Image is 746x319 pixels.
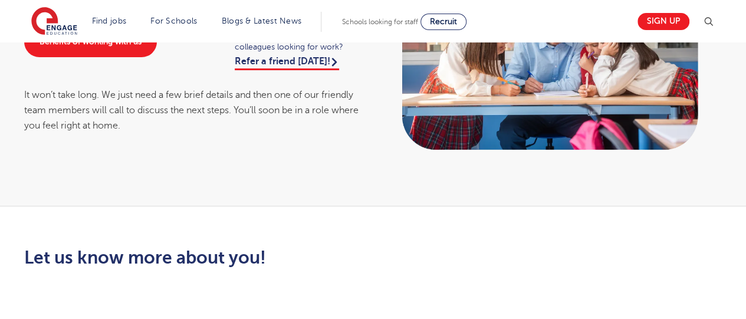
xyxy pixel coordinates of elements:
a: Sign up [637,13,689,30]
h2: Let us know more about you! [24,248,484,268]
a: For Schools [150,17,197,25]
a: Refer a friend [DATE]! [235,56,339,70]
a: Recruit [420,14,466,30]
a: Blogs & Latest News [222,17,302,25]
span: Schools looking for staff [342,18,418,26]
img: Engage Education [31,7,77,37]
a: Find jobs [92,17,127,25]
div: It won’t take long. We just need a few brief details and then one of our friendly team members wi... [24,87,362,134]
span: Recruit [430,17,457,26]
